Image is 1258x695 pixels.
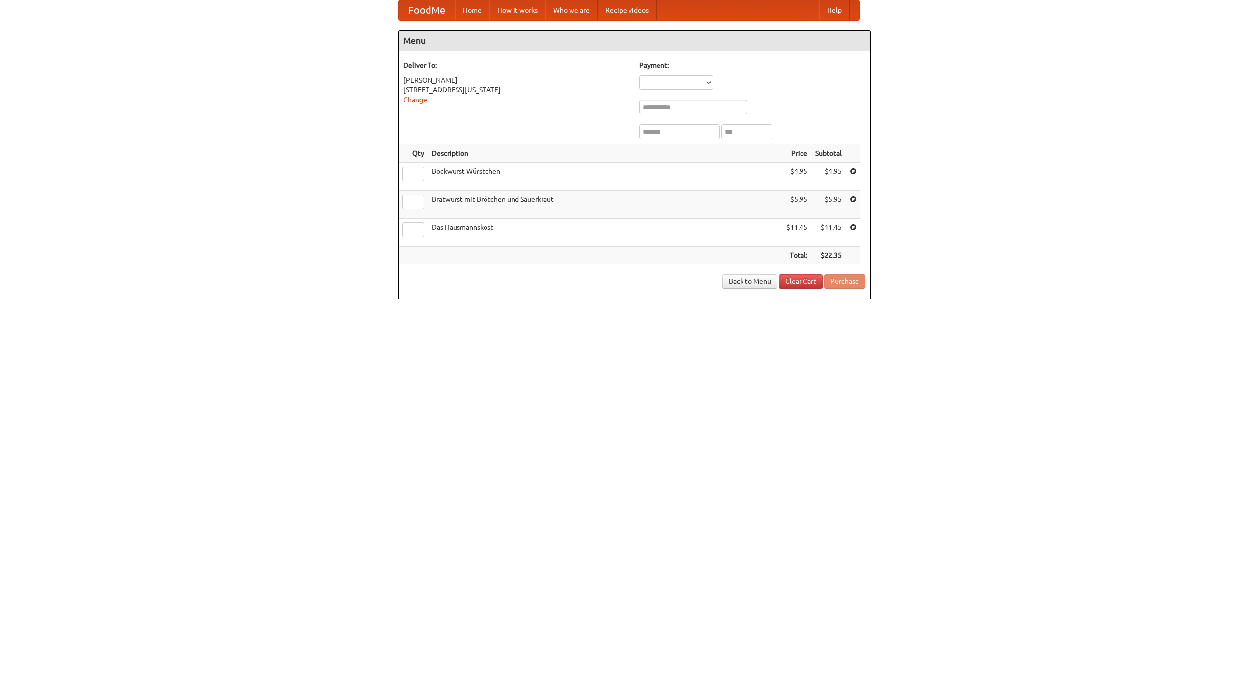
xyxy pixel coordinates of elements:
[782,144,811,163] th: Price
[811,219,846,247] td: $11.45
[782,247,811,265] th: Total:
[722,274,777,289] a: Back to Menu
[428,191,782,219] td: Bratwurst mit Brötchen und Sauerkraut
[782,219,811,247] td: $11.45
[403,60,629,70] h5: Deliver To:
[403,96,427,104] a: Change
[428,144,782,163] th: Description
[824,274,865,289] button: Purchase
[428,219,782,247] td: Das Hausmannskost
[399,144,428,163] th: Qty
[403,85,629,95] div: [STREET_ADDRESS][US_STATE]
[545,0,598,20] a: Who we are
[403,75,629,85] div: [PERSON_NAME]
[811,191,846,219] td: $5.95
[489,0,545,20] a: How it works
[811,247,846,265] th: $22.35
[428,163,782,191] td: Bockwurst Würstchen
[399,0,455,20] a: FoodMe
[811,163,846,191] td: $4.95
[811,144,846,163] th: Subtotal
[782,191,811,219] td: $5.95
[455,0,489,20] a: Home
[782,163,811,191] td: $4.95
[399,31,870,51] h4: Menu
[779,274,823,289] a: Clear Cart
[598,0,657,20] a: Recipe videos
[819,0,850,20] a: Help
[639,60,865,70] h5: Payment:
